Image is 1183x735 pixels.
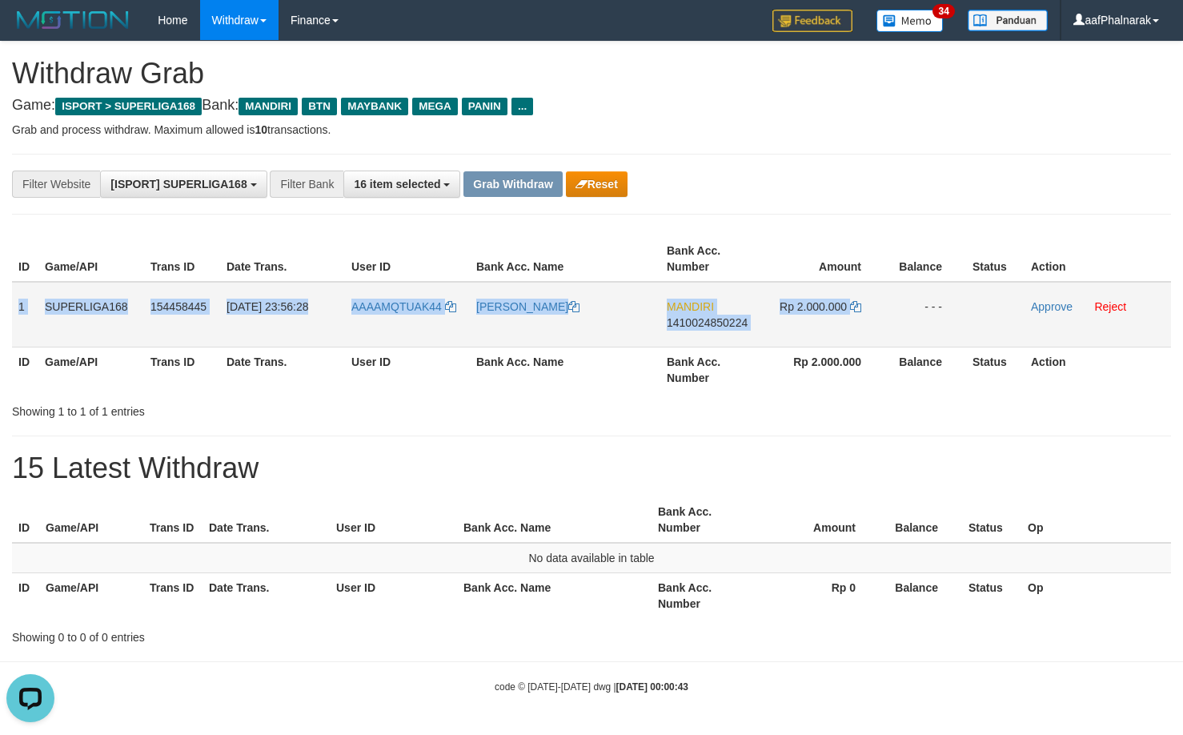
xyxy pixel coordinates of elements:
[966,347,1025,392] th: Status
[756,497,880,543] th: Amount
[885,282,966,347] td: - - -
[463,171,562,197] button: Grab Withdraw
[143,573,203,619] th: Trans ID
[270,171,343,198] div: Filter Bank
[772,10,852,32] img: Feedback.jpg
[12,98,1171,114] h4: Game: Bank:
[667,300,714,313] span: MANDIRI
[932,4,954,18] span: 34
[756,573,880,619] th: Rp 0
[38,236,144,282] th: Game/API
[12,171,100,198] div: Filter Website
[1094,300,1126,313] a: Reject
[1025,236,1171,282] th: Action
[457,573,652,619] th: Bank Acc. Name
[143,497,203,543] th: Trans ID
[764,236,885,282] th: Amount
[351,300,442,313] span: AAAAMQTUAK44
[343,171,460,198] button: 16 item selected
[850,300,861,313] a: Copy 2000000 to clipboard
[12,452,1171,484] h1: 15 Latest Withdraw
[962,497,1021,543] th: Status
[876,10,944,32] img: Button%20Memo.svg
[566,171,628,197] button: Reset
[880,573,962,619] th: Balance
[880,497,962,543] th: Balance
[150,300,207,313] span: 154458445
[457,497,652,543] th: Bank Acc. Name
[144,236,220,282] th: Trans ID
[885,347,966,392] th: Balance
[780,300,847,313] span: Rp 2.000.000
[1021,497,1171,543] th: Op
[12,397,481,420] div: Showing 1 to 1 of 1 entries
[1025,347,1171,392] th: Action
[660,347,764,392] th: Bank Acc. Number
[341,98,408,115] span: MAYBANK
[55,98,202,115] span: ISPORT > SUPERLIGA168
[354,178,440,191] span: 16 item selected
[345,347,470,392] th: User ID
[12,236,38,282] th: ID
[255,123,267,136] strong: 10
[39,573,143,619] th: Game/API
[962,573,1021,619] th: Status
[144,347,220,392] th: Trans ID
[12,497,39,543] th: ID
[12,573,39,619] th: ID
[12,282,38,347] td: 1
[764,347,885,392] th: Rp 2.000.000
[203,573,330,619] th: Date Trans.
[1031,300,1073,313] a: Approve
[652,573,756,619] th: Bank Acc. Number
[220,236,345,282] th: Date Trans.
[239,98,298,115] span: MANDIRI
[966,236,1025,282] th: Status
[330,497,457,543] th: User ID
[6,6,54,54] button: Open LiveChat chat widget
[12,347,38,392] th: ID
[38,347,144,392] th: Game/API
[330,573,457,619] th: User ID
[12,122,1171,138] p: Grab and process withdraw. Maximum allowed is transactions.
[511,98,533,115] span: ...
[462,98,507,115] span: PANIN
[476,300,579,313] a: [PERSON_NAME]
[616,681,688,693] strong: [DATE] 00:00:43
[652,497,756,543] th: Bank Acc. Number
[110,178,247,191] span: [ISPORT] SUPERLIGA168
[39,497,143,543] th: Game/API
[412,98,458,115] span: MEGA
[1021,573,1171,619] th: Op
[203,497,330,543] th: Date Trans.
[12,543,1171,573] td: No data available in table
[470,236,660,282] th: Bank Acc. Name
[345,236,470,282] th: User ID
[885,236,966,282] th: Balance
[495,681,688,693] small: code © [DATE]-[DATE] dwg |
[12,58,1171,90] h1: Withdraw Grab
[667,316,748,329] span: Copy 1410024850224 to clipboard
[100,171,267,198] button: [ISPORT] SUPERLIGA168
[351,300,456,313] a: AAAAMQTUAK44
[12,623,481,645] div: Showing 0 to 0 of 0 entries
[220,347,345,392] th: Date Trans.
[38,282,144,347] td: SUPERLIGA168
[12,8,134,32] img: MOTION_logo.png
[227,300,308,313] span: [DATE] 23:56:28
[968,10,1048,31] img: panduan.png
[470,347,660,392] th: Bank Acc. Name
[660,236,764,282] th: Bank Acc. Number
[302,98,337,115] span: BTN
